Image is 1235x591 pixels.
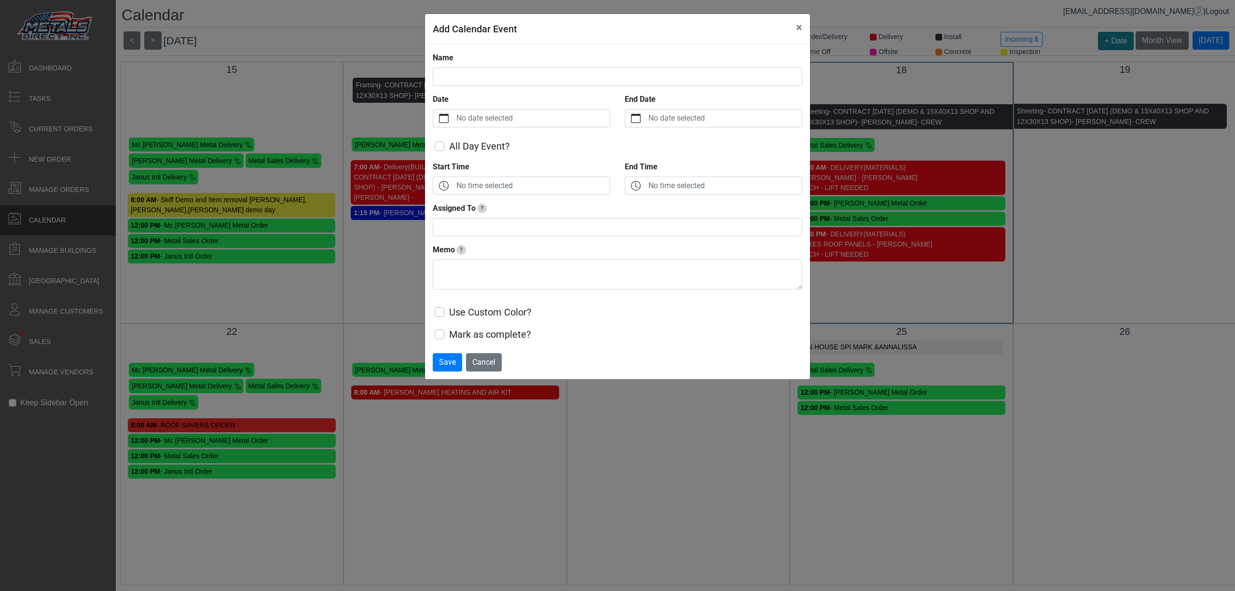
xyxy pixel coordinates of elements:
[433,162,469,171] strong: Start Time
[433,53,453,62] strong: Name
[454,110,610,127] label: No date selected
[454,177,610,194] label: No time selected
[439,357,456,367] span: Save
[439,113,449,123] svg: calendar
[439,181,449,191] svg: clock
[456,245,466,255] span: Notes or Instructions for date - ex. 'Date was rescheduled by vendor'
[646,110,802,127] label: No date selected
[631,113,641,123] svg: calendar
[625,110,646,127] button: calendar
[433,204,476,213] strong: Assigned To
[646,177,802,194] label: No time selected
[788,14,810,41] button: Close
[433,95,449,104] strong: Date
[433,110,454,127] button: calendar
[433,353,462,371] button: Save
[433,177,454,194] button: clock
[625,177,646,194] button: clock
[449,305,531,319] label: Use Custom Color?
[477,204,487,213] span: Track who this date is assigned to this date - delviery driver, install crew, etc
[449,327,531,342] label: Mark as complete?
[631,181,641,191] svg: clock
[433,245,455,254] strong: Memo
[625,162,658,171] strong: End Time
[466,353,502,371] button: Cancel
[625,95,656,104] strong: End Date
[433,22,517,36] h5: Add Calendar Event
[449,139,509,153] label: All Day Event?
